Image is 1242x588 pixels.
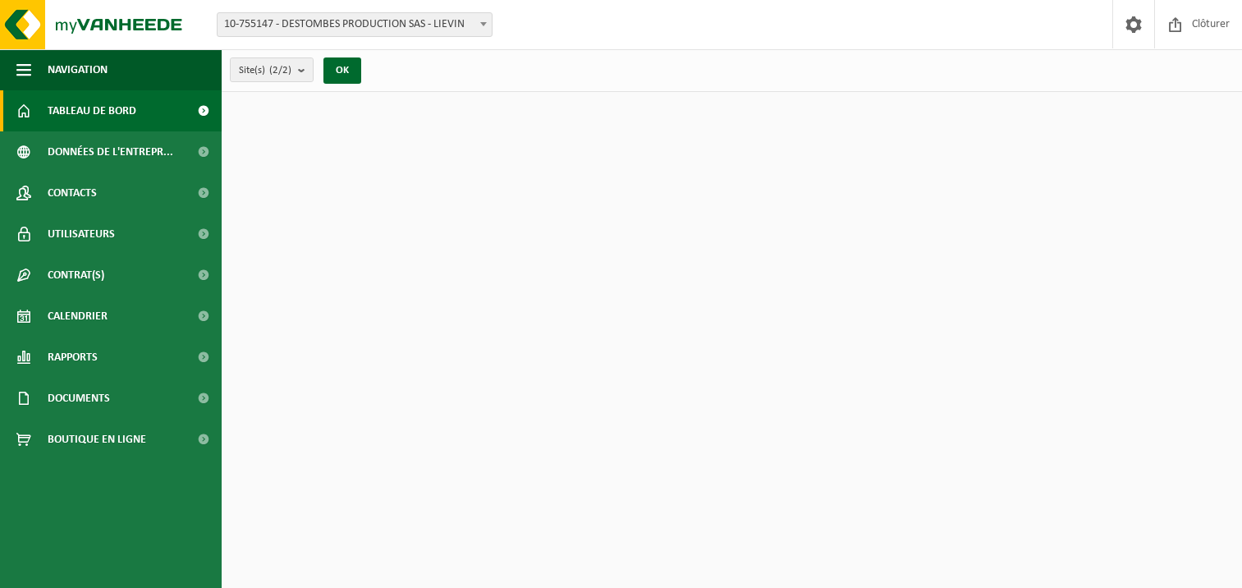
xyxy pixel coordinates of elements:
span: 10-755147 - DESTOMBES PRODUCTION SAS - LIEVIN [218,13,492,36]
span: Documents [48,378,110,419]
span: Données de l'entrepr... [48,131,173,172]
span: 10-755147 - DESTOMBES PRODUCTION SAS - LIEVIN [217,12,493,37]
span: Site(s) [239,58,291,83]
span: Calendrier [48,296,108,337]
span: Contacts [48,172,97,214]
span: Contrat(s) [48,255,104,296]
span: Rapports [48,337,98,378]
count: (2/2) [269,65,291,76]
span: Boutique en ligne [48,419,146,460]
button: Site(s)(2/2) [230,57,314,82]
span: Navigation [48,49,108,90]
button: OK [323,57,361,84]
span: Utilisateurs [48,214,115,255]
span: Tableau de bord [48,90,136,131]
